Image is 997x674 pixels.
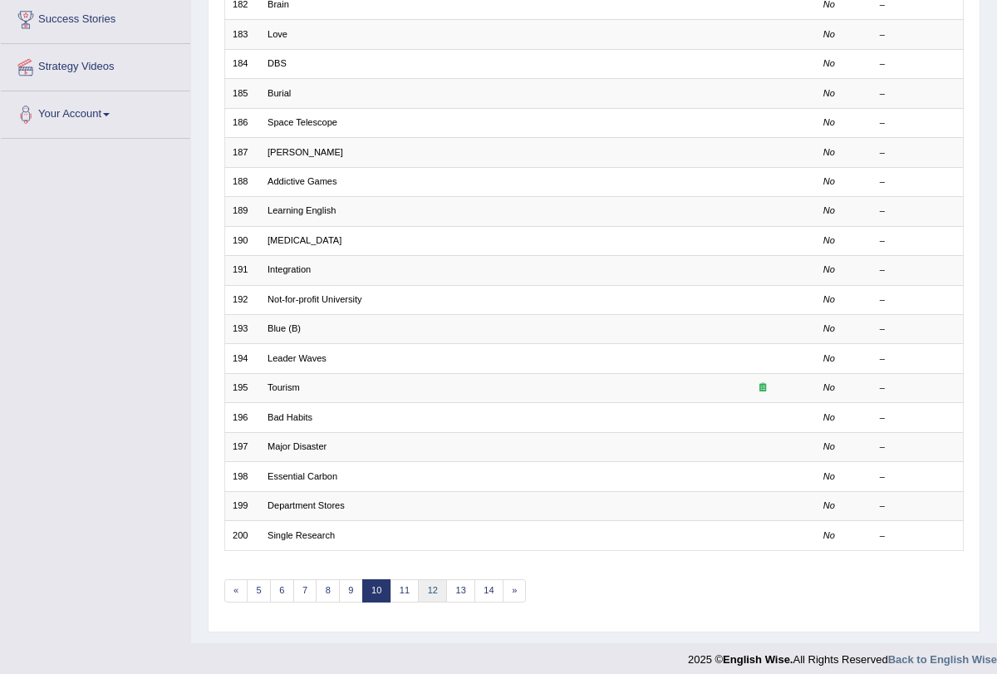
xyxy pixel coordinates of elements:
[339,579,363,603] a: 9
[503,579,527,603] a: »
[268,205,336,215] a: Learning English
[880,529,955,543] div: –
[362,579,391,603] a: 10
[880,234,955,248] div: –
[224,108,260,137] td: 186
[224,403,260,432] td: 196
[268,500,345,510] a: Department Stores
[823,235,835,245] em: No
[823,294,835,304] em: No
[270,579,294,603] a: 6
[268,117,337,127] a: Space Telescope
[268,29,287,39] a: Love
[688,643,997,667] div: 2025 © All Rights Reserved
[268,323,301,333] a: Blue (B)
[723,653,793,666] strong: English Wise.
[880,263,955,277] div: –
[224,226,260,255] td: 190
[268,147,343,157] a: [PERSON_NAME]
[224,49,260,78] td: 184
[880,381,955,395] div: –
[717,381,808,395] div: Exam occurring question
[823,264,835,274] em: No
[224,285,260,314] td: 192
[316,579,340,603] a: 8
[268,176,337,186] a: Addictive Games
[268,294,362,304] a: Not-for-profit University
[224,167,260,196] td: 188
[224,432,260,461] td: 197
[224,491,260,520] td: 199
[880,293,955,307] div: –
[823,88,835,98] em: No
[224,138,260,167] td: 187
[880,204,955,218] div: –
[880,470,955,484] div: –
[888,653,997,666] a: Back to English Wise
[823,471,835,481] em: No
[268,530,335,540] a: Single Research
[224,79,260,108] td: 185
[268,58,287,68] a: DBS
[1,44,190,86] a: Strategy Videos
[823,500,835,510] em: No
[880,87,955,101] div: –
[390,579,420,603] a: 11
[880,499,955,513] div: –
[224,197,260,226] td: 189
[268,441,327,451] a: Major Disaster
[880,28,955,42] div: –
[823,117,835,127] em: No
[446,579,475,603] a: 13
[224,462,260,491] td: 198
[823,176,835,186] em: No
[823,205,835,215] em: No
[224,521,260,550] td: 200
[224,373,260,402] td: 195
[224,256,260,285] td: 191
[823,58,835,68] em: No
[880,57,955,71] div: –
[224,315,260,344] td: 193
[823,147,835,157] em: No
[247,579,271,603] a: 5
[823,441,835,451] em: No
[880,146,955,160] div: –
[823,29,835,39] em: No
[268,88,291,98] a: Burial
[823,382,835,392] em: No
[880,175,955,189] div: –
[268,382,300,392] a: Tourism
[823,323,835,333] em: No
[224,579,248,603] a: «
[880,322,955,336] div: –
[224,20,260,49] td: 183
[823,412,835,422] em: No
[224,344,260,373] td: 194
[823,530,835,540] em: No
[268,412,312,422] a: Bad Habits
[823,353,835,363] em: No
[268,264,311,274] a: Integration
[880,411,955,425] div: –
[880,440,955,454] div: –
[880,116,955,130] div: –
[268,235,341,245] a: [MEDICAL_DATA]
[293,579,317,603] a: 7
[474,579,503,603] a: 14
[880,352,955,366] div: –
[418,579,447,603] a: 12
[1,91,190,133] a: Your Account
[268,353,327,363] a: Leader Waves
[268,471,337,481] a: Essential Carbon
